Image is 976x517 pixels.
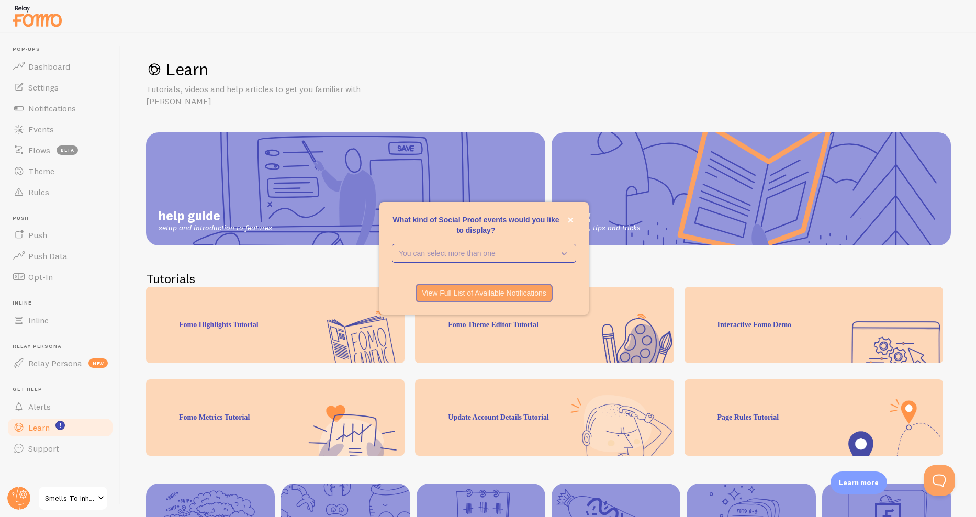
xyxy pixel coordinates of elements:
span: Support [28,443,59,454]
a: Notifications [6,98,114,119]
a: Theme [6,161,114,182]
a: Push Data [6,245,114,266]
span: beta [57,145,78,155]
p: You can select more than one [399,248,555,258]
p: Tutorials, videos and help articles to get you familiar with [PERSON_NAME] [146,83,397,107]
span: Learn [28,422,50,433]
a: Alerts [6,396,114,417]
span: Push [28,230,47,240]
div: Fomo Theme Editor Tutorial [415,287,674,363]
h1: Learn [146,59,951,80]
p: Learn more [839,478,879,488]
span: blog [564,208,641,223]
span: Flows [28,145,50,155]
span: Get Help [13,386,114,393]
h2: Tutorials [146,271,951,287]
span: Events [28,124,54,134]
div: Learn more [831,471,887,494]
span: Alerts [28,401,51,412]
a: Opt-In [6,266,114,287]
div: Interactive Fomo Demo [685,287,943,363]
span: Push [13,215,114,222]
a: Flows beta [6,140,114,161]
a: Settings [6,77,114,98]
button: View Full List of Available Notifications [416,284,553,302]
a: help guide setup and introduction to features [146,132,545,245]
div: What kind of Social Proof events would you like to display? [379,202,589,315]
iframe: Help Scout Beacon - Open [924,465,955,496]
span: Theme [28,166,54,176]
span: help guide [159,208,272,223]
span: Inline [28,315,49,325]
div: Update Account Details Tutorial [415,379,674,456]
a: Smells To Inhale [38,486,108,511]
span: Opt-In [28,272,53,282]
span: Settings [28,82,59,93]
a: Learn [6,417,114,438]
span: new [88,358,108,368]
button: You can select more than one [392,244,576,263]
span: Relay Persona [28,358,82,368]
span: Smells To Inhale [45,492,95,504]
p: View Full List of Available Notifications [422,288,546,298]
span: articles, tips and tricks [564,223,641,233]
span: Pop-ups [13,46,114,53]
span: Push Data [28,251,68,261]
svg: <p>Watch New Feature Tutorials!</p> [55,421,65,430]
div: Fomo Metrics Tutorial [146,379,405,456]
a: Events [6,119,114,140]
div: Fomo Highlights Tutorial [146,287,405,363]
a: Support [6,438,114,459]
a: Relay Persona new [6,353,114,374]
span: setup and introduction to features [159,223,272,233]
span: Dashboard [28,61,70,72]
img: fomo-relay-logo-orange.svg [11,3,63,29]
a: blog articles, tips and tricks [552,132,951,245]
span: Inline [13,300,114,307]
a: Dashboard [6,56,114,77]
button: close, [565,215,576,226]
span: Rules [28,187,49,197]
a: Inline [6,310,114,331]
a: Rules [6,182,114,203]
a: Push [6,224,114,245]
div: Page Rules Tutorial [685,379,943,456]
span: Notifications [28,103,76,114]
span: Relay Persona [13,343,114,350]
p: What kind of Social Proof events would you like to display? [392,215,576,235]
